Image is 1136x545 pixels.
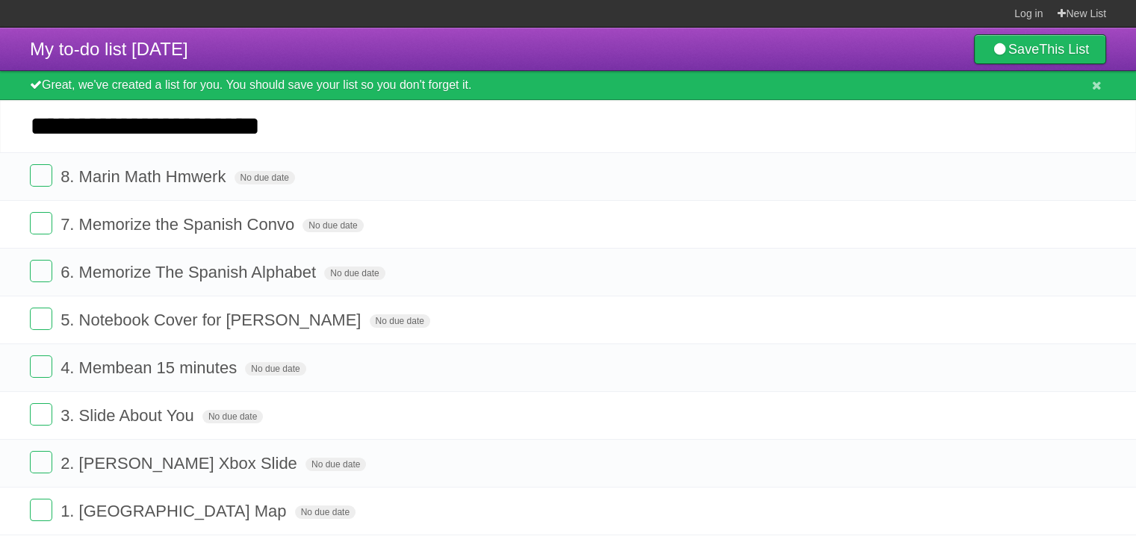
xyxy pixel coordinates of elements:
span: 2. [PERSON_NAME] Xbox Slide [60,454,301,473]
span: No due date [202,410,263,423]
span: 6. Memorize The Spanish Alphabet [60,263,320,281]
label: Done [30,164,52,187]
span: No due date [324,267,385,280]
span: 7. Memorize the Spanish Convo [60,215,298,234]
b: This List [1039,42,1089,57]
label: Done [30,260,52,282]
span: 3. Slide About You [60,406,198,425]
label: Done [30,355,52,378]
label: Done [30,499,52,521]
label: Done [30,403,52,426]
label: Done [30,451,52,473]
span: My to-do list [DATE] [30,39,188,59]
span: 5. Notebook Cover for [PERSON_NAME] [60,311,364,329]
span: 8. Marin Math Hmwerk [60,167,229,186]
a: SaveThis List [974,34,1106,64]
span: No due date [235,171,295,184]
span: No due date [370,314,430,328]
span: No due date [302,219,363,232]
span: No due date [305,458,366,471]
label: Done [30,308,52,330]
span: 1. [GEOGRAPHIC_DATA] Map [60,502,290,520]
span: No due date [295,505,356,519]
label: Done [30,212,52,234]
span: 4. Membean 15 minutes [60,358,240,377]
span: No due date [245,362,305,376]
